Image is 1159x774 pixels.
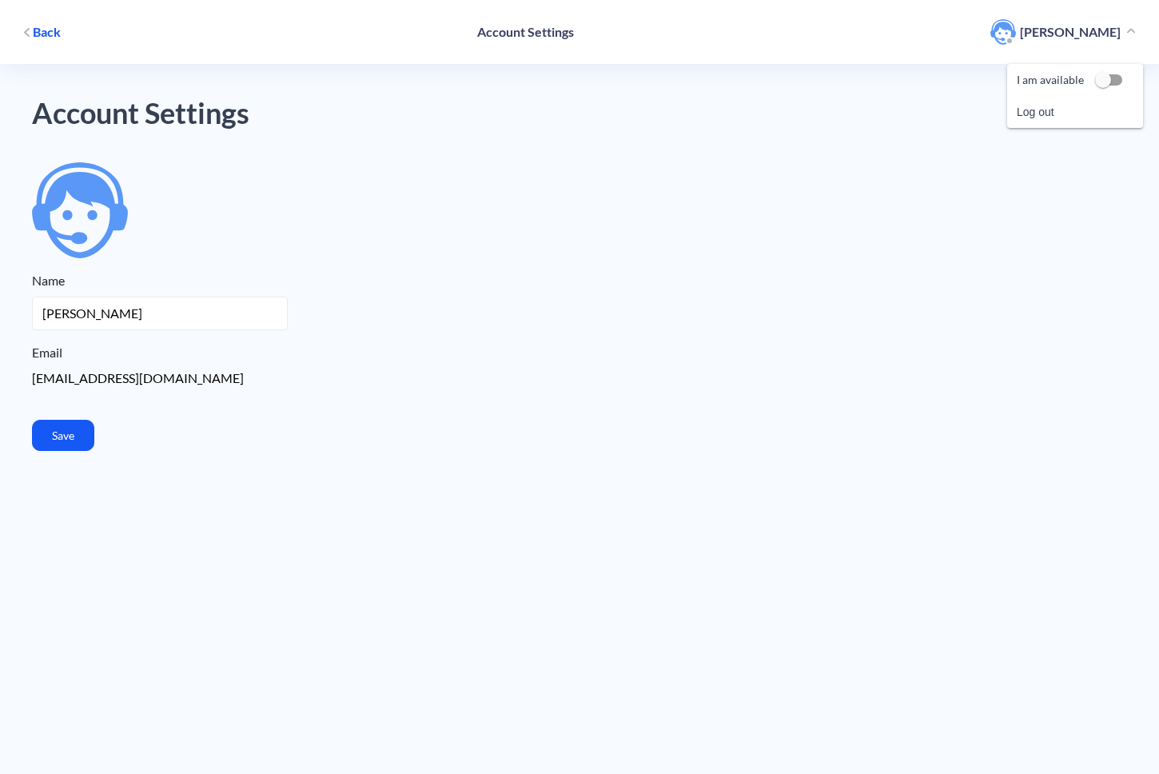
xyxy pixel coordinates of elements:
h1: Account Settings [32,96,1127,130]
span: Name [32,273,65,288]
p: [PERSON_NAME] [1020,23,1121,41]
span: Back [33,23,61,41]
button: Save [32,420,94,451]
span: Email [32,345,62,360]
button: Back [16,18,69,46]
button: user photo[PERSON_NAME] [982,18,1143,46]
h4: Account Settings [477,24,574,39]
img: user photo [990,19,1016,45]
li: Log out [1007,96,1143,128]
